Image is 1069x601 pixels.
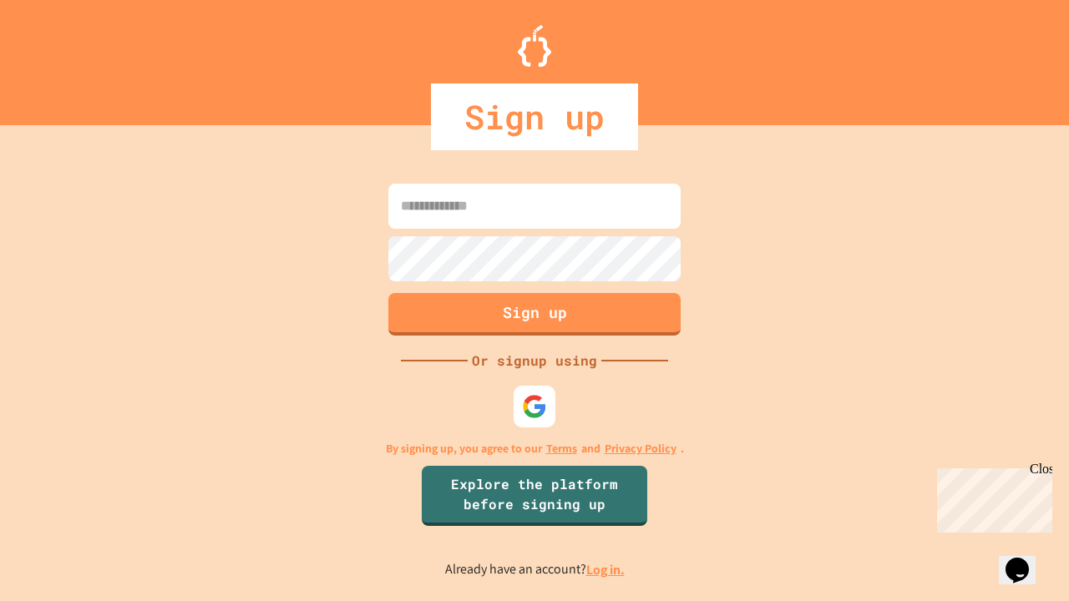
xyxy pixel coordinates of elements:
[546,440,577,457] a: Terms
[422,466,647,526] a: Explore the platform before signing up
[586,561,625,578] a: Log in.
[431,83,638,150] div: Sign up
[445,559,625,580] p: Already have an account?
[7,7,115,106] div: Chat with us now!Close
[999,534,1052,584] iframe: chat widget
[388,293,681,336] button: Sign up
[386,440,684,457] p: By signing up, you agree to our and .
[930,462,1052,533] iframe: chat widget
[522,394,547,419] img: google-icon.svg
[518,25,551,67] img: Logo.svg
[468,351,601,371] div: Or signup using
[605,440,676,457] a: Privacy Policy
